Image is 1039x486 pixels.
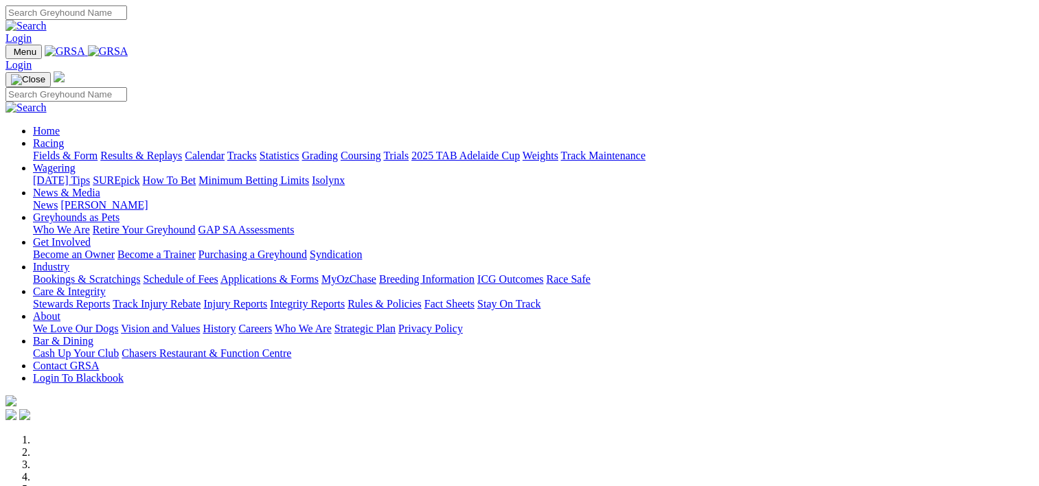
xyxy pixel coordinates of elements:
[383,150,409,161] a: Trials
[33,335,93,347] a: Bar & Dining
[33,174,90,186] a: [DATE] Tips
[33,162,76,174] a: Wagering
[14,47,36,57] span: Menu
[33,360,99,371] a: Contact GRSA
[198,224,295,235] a: GAP SA Assessments
[334,323,396,334] a: Strategic Plan
[117,248,196,260] a: Become a Trainer
[33,298,1034,310] div: Care & Integrity
[424,298,475,310] a: Fact Sheets
[60,199,148,211] a: [PERSON_NAME]
[33,310,60,322] a: About
[33,273,1034,286] div: Industry
[33,137,64,149] a: Racing
[33,261,69,273] a: Industry
[227,150,257,161] a: Tracks
[143,273,218,285] a: Schedule of Fees
[561,150,646,161] a: Track Maintenance
[33,323,1034,335] div: About
[411,150,520,161] a: 2025 TAB Adelaide Cup
[93,174,139,186] a: SUREpick
[5,72,51,87] button: Toggle navigation
[33,372,124,384] a: Login To Blackbook
[33,273,140,285] a: Bookings & Scratchings
[477,273,543,285] a: ICG Outcomes
[88,45,128,58] img: GRSA
[312,174,345,186] a: Isolynx
[33,199,58,211] a: News
[260,150,299,161] a: Statistics
[100,150,182,161] a: Results & Replays
[347,298,422,310] a: Rules & Policies
[33,224,1034,236] div: Greyhounds as Pets
[33,248,115,260] a: Become an Owner
[198,174,309,186] a: Minimum Betting Limits
[5,20,47,32] img: Search
[321,273,376,285] a: MyOzChase
[54,71,65,82] img: logo-grsa-white.png
[33,187,100,198] a: News & Media
[33,224,90,235] a: Who We Are
[5,32,32,44] a: Login
[270,298,345,310] a: Integrity Reports
[546,273,590,285] a: Race Safe
[203,298,267,310] a: Injury Reports
[33,347,1034,360] div: Bar & Dining
[143,174,196,186] a: How To Bet
[379,273,475,285] a: Breeding Information
[33,211,119,223] a: Greyhounds as Pets
[5,409,16,420] img: facebook.svg
[19,409,30,420] img: twitter.svg
[220,273,319,285] a: Applications & Forms
[310,248,362,260] a: Syndication
[33,347,119,359] a: Cash Up Your Club
[33,150,98,161] a: Fields & Form
[185,150,225,161] a: Calendar
[5,395,16,406] img: logo-grsa-white.png
[302,150,338,161] a: Grading
[122,347,291,359] a: Chasers Restaurant & Function Centre
[5,87,127,102] input: Search
[238,323,272,334] a: Careers
[33,125,60,137] a: Home
[5,5,127,20] input: Search
[33,199,1034,211] div: News & Media
[33,286,106,297] a: Care & Integrity
[5,45,42,59] button: Toggle navigation
[203,323,236,334] a: History
[341,150,381,161] a: Coursing
[93,224,196,235] a: Retire Your Greyhound
[33,298,110,310] a: Stewards Reports
[198,248,307,260] a: Purchasing a Greyhound
[33,150,1034,162] div: Racing
[275,323,332,334] a: Who We Are
[121,323,200,334] a: Vision and Values
[398,323,463,334] a: Privacy Policy
[33,248,1034,261] div: Get Involved
[477,298,540,310] a: Stay On Track
[11,74,45,85] img: Close
[33,323,118,334] a: We Love Our Dogs
[33,174,1034,187] div: Wagering
[45,45,85,58] img: GRSA
[33,236,91,248] a: Get Involved
[5,59,32,71] a: Login
[5,102,47,114] img: Search
[523,150,558,161] a: Weights
[113,298,201,310] a: Track Injury Rebate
